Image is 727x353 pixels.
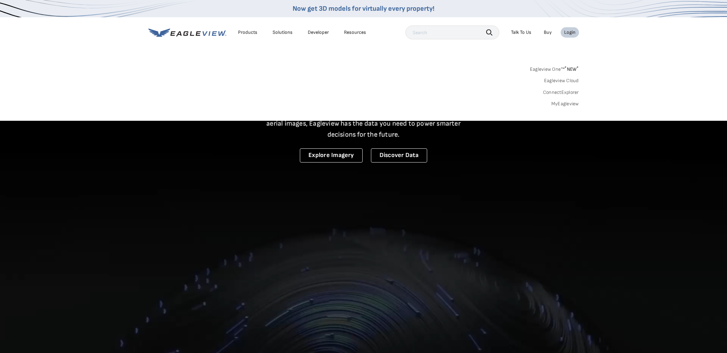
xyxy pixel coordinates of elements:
[551,101,579,107] a: MyEagleview
[238,29,257,36] div: Products
[273,29,293,36] div: Solutions
[544,29,552,36] a: Buy
[308,29,329,36] a: Developer
[293,4,434,13] a: Now get 3D models for virtually every property!
[511,29,531,36] div: Talk To Us
[564,29,576,36] div: Login
[371,148,427,163] a: Discover Data
[544,78,579,84] a: Eagleview Cloud
[564,66,579,72] span: NEW
[300,148,363,163] a: Explore Imagery
[344,29,366,36] div: Resources
[543,89,579,96] a: ConnectExplorer
[258,107,469,140] p: A new era starts here. Built on more than 3.5 billion high-resolution aerial images, Eagleview ha...
[405,26,499,39] input: Search
[530,64,579,72] a: Eagleview One™*NEW*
